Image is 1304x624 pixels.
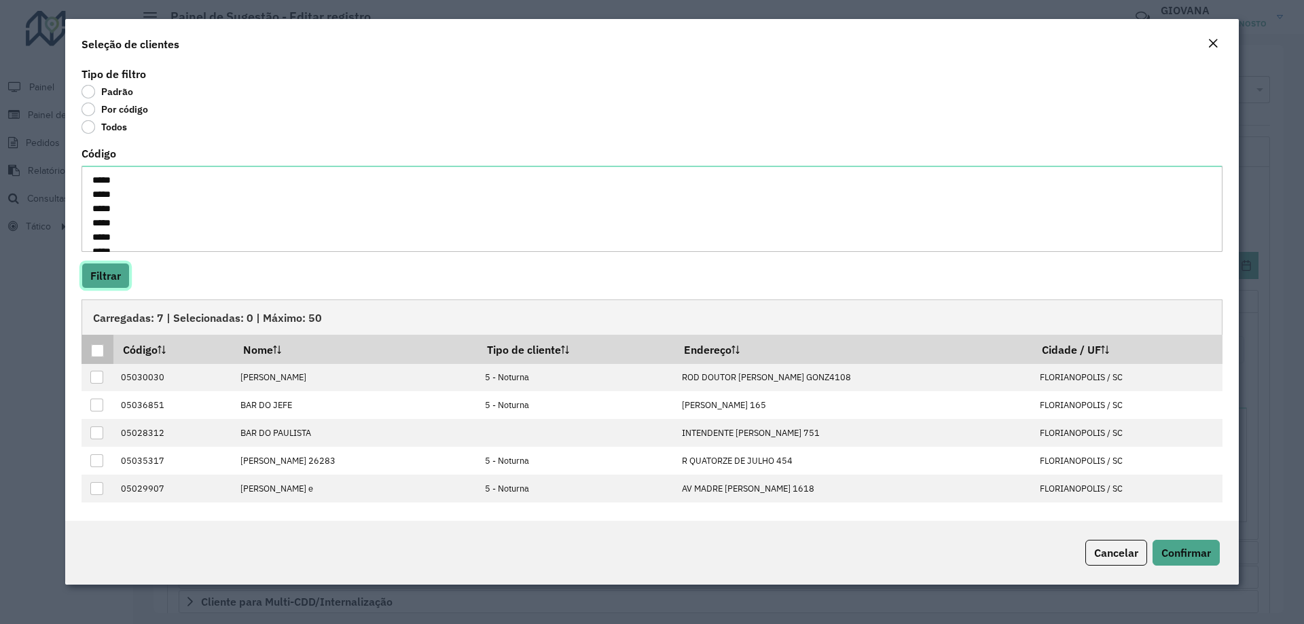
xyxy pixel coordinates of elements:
[477,391,674,419] td: 5 - Noturna
[477,364,674,392] td: 5 - Noturna
[234,364,477,392] td: [PERSON_NAME]
[1032,335,1222,363] th: Cidade / UF
[477,447,674,475] td: 5 - Noturna
[1094,546,1138,559] span: Cancelar
[1203,35,1222,53] button: Close
[1032,364,1222,392] td: FLORIANOPOLIS / SC
[234,391,477,419] td: BAR DO JEFE
[1085,540,1147,566] button: Cancelar
[234,335,477,363] th: Nome
[1032,447,1222,475] td: FLORIANOPOLIS / SC
[477,335,674,363] th: Tipo de cliente
[1208,38,1218,49] em: Fechar
[234,502,477,530] td: [PERSON_NAME] DA NADOR
[81,145,116,162] label: Código
[674,475,1032,502] td: AV MADRE [PERSON_NAME] 1618
[113,335,234,363] th: Código
[81,66,146,82] label: Tipo de filtro
[113,475,234,502] td: 05029907
[234,447,477,475] td: [PERSON_NAME] 26283
[674,335,1032,363] th: Endereço
[1032,391,1222,419] td: FLORIANOPOLIS / SC
[1161,546,1211,559] span: Confirmar
[234,475,477,502] td: [PERSON_NAME] e
[81,299,1222,335] div: Carregadas: 7 | Selecionadas: 0 | Máximo: 50
[81,120,127,134] label: Todos
[1032,419,1222,447] td: FLORIANOPOLIS / SC
[81,103,148,116] label: Por código
[234,419,477,447] td: BAR DO PAULISTA
[674,364,1032,392] td: ROD DOUTOR [PERSON_NAME] GONZ4108
[113,502,234,530] td: 05034025
[81,263,130,289] button: Filtrar
[113,364,234,392] td: 05030030
[1032,502,1222,530] td: FLORIANOPOLIS / SC
[113,419,234,447] td: 05028312
[1153,540,1220,566] button: Confirmar
[1032,475,1222,502] td: FLORIANOPOLIS / SC
[477,475,674,502] td: 5 - Noturna
[674,502,1032,530] td: [PERSON_NAME] 594
[113,447,234,475] td: 05035317
[674,391,1032,419] td: [PERSON_NAME] 165
[81,85,133,98] label: Padrão
[674,419,1032,447] td: INTENDENTE [PERSON_NAME] 751
[674,447,1032,475] td: R QUATORZE DE JULHO 454
[113,391,234,419] td: 05036851
[81,36,179,52] h4: Seleção de clientes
